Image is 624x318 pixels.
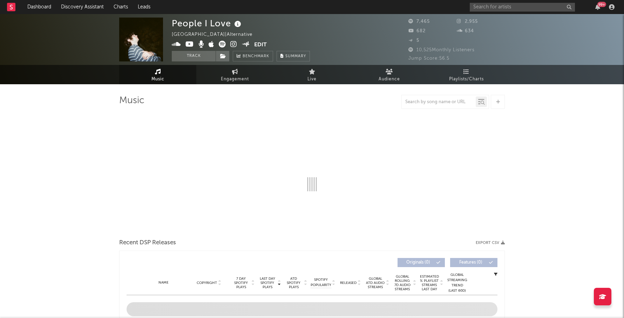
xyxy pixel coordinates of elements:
span: 10,525 Monthly Listeners [408,48,475,52]
button: 99+ [595,4,600,10]
div: People I Love [172,18,243,29]
span: Global ATD Audio Streams [366,277,385,289]
span: Last Day Spotify Plays [258,277,277,289]
span: Summary [285,54,306,58]
span: 634 [457,29,474,33]
div: Name [141,280,186,285]
button: Features(0) [450,258,497,267]
a: Engagement [196,65,273,84]
span: Recent DSP Releases [119,239,176,247]
span: Released [340,281,357,285]
div: 99 + [597,2,606,7]
div: [GEOGRAPHIC_DATA] | Alternative [172,31,260,39]
a: Playlists/Charts [428,65,505,84]
span: Features ( 0 ) [455,260,487,265]
span: Copyright [197,281,217,285]
button: Export CSV [476,241,505,245]
span: 682 [408,29,426,33]
a: Music [119,65,196,84]
span: Estimated % Playlist Streams Last Day [420,274,439,291]
span: ATD Spotify Plays [284,277,303,289]
span: Spotify Popularity [311,277,331,288]
button: Edit [254,41,267,49]
button: Summary [277,51,310,61]
a: Benchmark [233,51,273,61]
span: 7 Day Spotify Plays [232,277,250,289]
span: Engagement [221,75,249,84]
span: Live [307,75,317,84]
span: Jump Score: 56.5 [408,56,449,61]
span: 5 [408,38,419,43]
span: 7,465 [408,19,430,24]
input: Search by song name or URL [402,99,476,105]
span: Originals ( 0 ) [402,260,434,265]
span: Music [151,75,164,84]
div: Global Streaming Trend (Last 60D) [447,272,468,293]
button: Originals(0) [398,258,445,267]
span: Audience [379,75,400,84]
button: Track [172,51,216,61]
a: Audience [351,65,428,84]
span: 2,955 [457,19,478,24]
span: Benchmark [243,52,269,61]
span: Global Rolling 7D Audio Streams [393,274,412,291]
input: Search for artists [470,3,575,12]
span: Playlists/Charts [449,75,484,84]
a: Live [273,65,351,84]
